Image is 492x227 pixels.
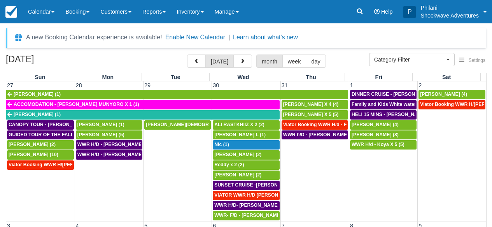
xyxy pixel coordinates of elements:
[214,162,244,167] span: Reddy x 2 (2)
[7,120,74,130] a: CANOPY TOUR - [PERSON_NAME] X5 (5)
[352,142,404,147] span: WWR H/d - Koya X 5 (5)
[352,112,441,117] span: HELI 15 MINS - [PERSON_NAME] X4 (4)
[213,120,279,130] a: ALI RASTKHIIZ X 2 (2)
[283,112,339,117] span: [PERSON_NAME] X 5 (5)
[214,213,296,218] span: WWR- F/D - [PERSON_NAME] X1 (1)
[350,140,417,150] a: WWR H/d - Koya X 5 (5)
[349,82,354,88] span: 1
[6,55,104,69] h2: [DATE]
[350,130,417,140] a: [PERSON_NAME] (8)
[418,82,422,88] span: 2
[213,181,279,190] a: SUNSET CRUISE -[PERSON_NAME] X2 (2)
[213,171,279,180] a: [PERSON_NAME] (2)
[7,150,74,160] a: [PERSON_NAME] (10)
[76,140,142,150] a: WWR H/D - [PERSON_NAME] X1 (1)
[214,152,261,157] span: [PERSON_NAME] (2)
[418,90,485,99] a: [PERSON_NAME] (4)
[350,100,417,109] a: Family and Kids White water Rafting - [PERSON_NAME] X4 (4)
[144,82,151,88] span: 29
[374,56,445,63] span: Category Filter
[212,82,220,88] span: 30
[76,150,142,160] a: WWR H/D - [PERSON_NAME] X5 (5)
[9,132,137,137] span: GUIDED TOUR OF THE FALLS - [PERSON_NAME] X 5 (5)
[213,150,279,160] a: [PERSON_NAME] (2)
[469,58,485,63] span: Settings
[7,130,74,140] a: GUIDED TOUR OF THE FALLS - [PERSON_NAME] X 5 (5)
[144,120,211,130] a: [PERSON_NAME][DEMOGRAPHIC_DATA] (6)
[171,74,180,80] span: Tue
[75,82,83,88] span: 28
[228,34,230,40] span: |
[9,142,56,147] span: [PERSON_NAME] (2)
[6,110,280,120] a: [PERSON_NAME] (1)
[5,6,17,18] img: checkfront-main-nav-mini-logo.png
[214,132,266,137] span: [PERSON_NAME] L (1)
[282,120,348,130] a: Viator Booking WWR H/d - Froger Julien X1 (1)
[420,92,467,97] span: [PERSON_NAME] (4)
[418,100,485,109] a: Viator Booking WWR H/[PERSON_NAME] 4 (4)
[76,120,142,130] a: [PERSON_NAME] (1)
[283,102,339,107] span: [PERSON_NAME] X 4 (4)
[281,82,289,88] span: 31
[237,74,249,80] span: Wed
[420,12,479,19] p: Shockwave Adventures
[9,162,201,167] span: Viator Booking WWR H/[PERSON_NAME] [PERSON_NAME][GEOGRAPHIC_DATA] (1)
[403,6,416,18] div: P
[213,211,279,220] a: WWR- F/D - [PERSON_NAME] X1 (1)
[26,33,162,42] div: A new Booking Calendar experience is available!
[350,110,417,120] a: HELI 15 MINS - [PERSON_NAME] X4 (4)
[283,122,388,127] span: Viator Booking WWR H/d - Froger Julien X1 (1)
[375,74,382,80] span: Fri
[352,122,399,127] span: [PERSON_NAME] (4)
[102,74,114,80] span: Mon
[146,122,247,127] span: [PERSON_NAME][DEMOGRAPHIC_DATA] (6)
[6,100,280,109] a: ACCOMODATION - [PERSON_NAME] MUNYORO X 1 (1)
[6,90,348,99] a: [PERSON_NAME] (1)
[214,182,310,188] span: SUNSET CRUISE -[PERSON_NAME] X2 (2)
[14,112,61,117] span: [PERSON_NAME] (1)
[9,152,58,157] span: [PERSON_NAME] (10)
[283,132,363,137] span: WWR h/D - [PERSON_NAME] X2 (2)
[306,74,316,80] span: Thu
[165,33,225,41] button: Enable New Calendar
[214,142,229,147] span: Nic (1)
[420,4,479,12] p: Philani
[233,34,298,40] a: Learn about what's new
[374,9,380,14] i: Help
[256,55,283,68] button: month
[214,122,264,127] span: ALI RASTKHIIZ X 2 (2)
[352,132,399,137] span: [PERSON_NAME] (8)
[455,55,490,66] button: Settings
[213,191,279,200] a: VIATOR WWR H/D [PERSON_NAME] 4 (4)
[282,100,348,109] a: [PERSON_NAME] X 4 (4)
[77,122,124,127] span: [PERSON_NAME] (1)
[214,172,261,178] span: [PERSON_NAME] (2)
[9,122,102,127] span: CANOPY TOUR - [PERSON_NAME] X5 (5)
[77,152,158,157] span: WWR H/D - [PERSON_NAME] X5 (5)
[214,192,307,198] span: VIATOR WWR H/D [PERSON_NAME] 4 (4)
[35,74,45,80] span: Sun
[7,160,74,170] a: Viator Booking WWR H/[PERSON_NAME] [PERSON_NAME][GEOGRAPHIC_DATA] (1)
[213,201,279,210] a: WWR H/D- [PERSON_NAME] X2 (2)
[350,120,417,130] a: [PERSON_NAME] (4)
[213,130,279,140] a: [PERSON_NAME] L (1)
[381,9,393,15] span: Help
[213,160,279,170] a: Reddy x 2 (2)
[7,140,74,150] a: [PERSON_NAME] (2)
[306,55,326,68] button: day
[442,74,451,80] span: Sat
[76,130,142,140] a: [PERSON_NAME] (5)
[77,132,124,137] span: [PERSON_NAME] (5)
[282,110,348,120] a: [PERSON_NAME] X 5 (5)
[282,55,306,68] button: week
[213,140,279,150] a: Nic (1)
[352,92,448,97] span: DINNER CRUISE - [PERSON_NAME] X4 (4)
[14,102,139,107] span: ACCOMODATION - [PERSON_NAME] MUNYORO X 1 (1)
[6,82,14,88] span: 27
[282,130,348,140] a: WWR h/D - [PERSON_NAME] X2 (2)
[14,92,61,97] span: [PERSON_NAME] (1)
[350,90,417,99] a: DINNER CRUISE - [PERSON_NAME] X4 (4)
[214,202,293,208] span: WWR H/D- [PERSON_NAME] X2 (2)
[205,55,234,68] button: [DATE]
[77,142,158,147] span: WWR H/D - [PERSON_NAME] X1 (1)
